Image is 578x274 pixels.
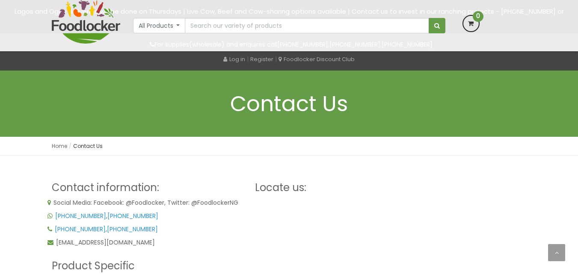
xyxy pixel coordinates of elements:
a: [PHONE_NUMBER] [55,225,106,233]
a: Log in [223,55,245,63]
input: Search our variety of products [185,18,429,33]
a: [PHONE_NUMBER] [107,225,158,233]
span: | [275,55,277,63]
a: Register [250,55,273,63]
h3: Locate us: [255,182,445,193]
h1: Contact Us [52,92,527,115]
h3: Product Specific [52,260,242,271]
span: , [55,212,158,220]
span: Social Media: Facebook: @Foodlocker, Twitter: @FoodlockerNG [53,198,238,207]
a: Foodlocker Discount Club [279,55,355,63]
a: Home [52,142,67,150]
span: , [55,225,158,233]
span: | [247,55,249,63]
span: 0 [473,11,483,22]
a: [PHONE_NUMBER] [107,212,158,220]
span: [EMAIL_ADDRESS][DOMAIN_NAME] [56,238,155,247]
a: [PHONE_NUMBER] [55,212,106,220]
h3: Contact information: [52,182,242,193]
button: All Products [133,18,186,33]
